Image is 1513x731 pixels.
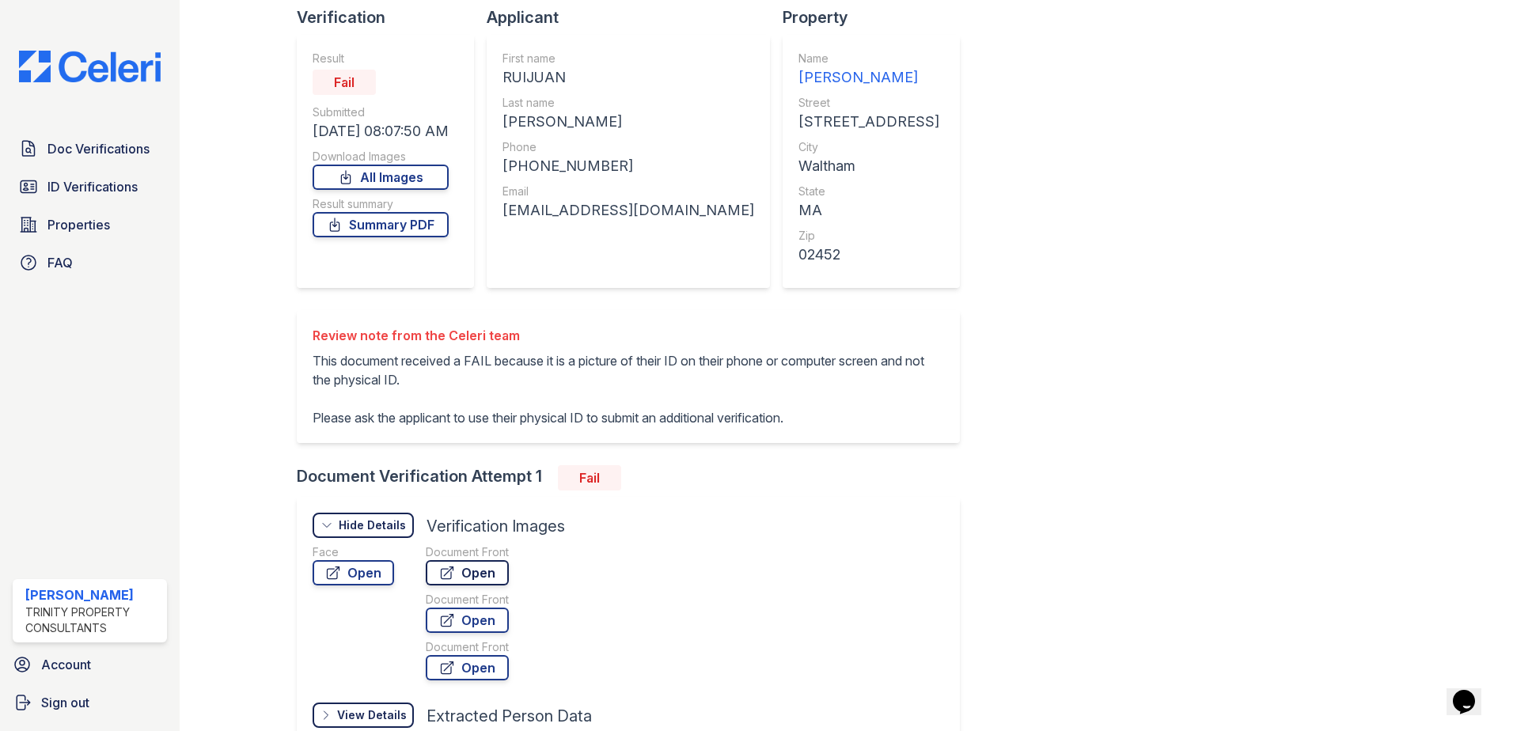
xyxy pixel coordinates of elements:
a: Open [426,655,509,680]
p: This document received a FAIL because it is a picture of their ID on their phone or computer scre... [313,351,944,427]
span: ID Verifications [47,177,138,196]
a: Open [313,560,394,585]
div: [PHONE_NUMBER] [502,155,754,177]
a: Name [PERSON_NAME] [798,51,939,89]
div: Email [502,184,754,199]
div: RUIJUAN [502,66,754,89]
div: Verification Images [427,515,565,537]
a: Account [6,649,173,680]
a: Doc Verifications [13,133,167,165]
div: [PERSON_NAME] [798,66,939,89]
span: Doc Verifications [47,139,150,158]
div: [EMAIL_ADDRESS][DOMAIN_NAME] [502,199,754,222]
div: Waltham [798,155,939,177]
a: Open [426,560,509,585]
div: Submitted [313,104,449,120]
div: Street [798,95,939,111]
div: View Details [337,707,407,723]
div: Verification [297,6,487,28]
div: Result [313,51,449,66]
img: CE_Logo_Blue-a8612792a0a2168367f1c8372b55b34899dd931a85d93a1a3d3e32e68fde9ad4.png [6,51,173,82]
div: Phone [502,139,754,155]
div: Document Front [426,639,509,655]
div: First name [502,51,754,66]
div: Zip [798,228,939,244]
div: 02452 [798,244,939,266]
div: Name [798,51,939,66]
div: Property [783,6,973,28]
div: Download Images [313,149,449,165]
a: Summary PDF [313,212,449,237]
a: Sign out [6,687,173,718]
div: [DATE] 08:07:50 AM [313,120,449,142]
a: Open [426,608,509,633]
div: Trinity Property Consultants [25,604,161,636]
span: Account [41,655,91,674]
div: Fail [313,70,376,95]
a: All Images [313,165,449,190]
div: [PERSON_NAME] [25,585,161,604]
span: Sign out [41,693,89,712]
div: City [798,139,939,155]
div: Face [313,544,394,560]
span: Properties [47,215,110,234]
div: Review note from the Celeri team [313,326,944,345]
a: FAQ [13,247,167,278]
div: MA [798,199,939,222]
div: Applicant [487,6,783,28]
a: Properties [13,209,167,241]
div: [STREET_ADDRESS] [798,111,939,133]
div: Document Front [426,544,509,560]
div: Hide Details [339,517,406,533]
div: [PERSON_NAME] [502,111,754,133]
div: Extracted Person Data [427,705,592,727]
span: FAQ [47,253,73,272]
div: Document Front [426,592,509,608]
div: Fail [558,465,621,490]
a: ID Verifications [13,171,167,203]
iframe: chat widget [1447,668,1497,715]
div: Result summary [313,196,449,212]
div: Document Verification Attempt 1 [297,465,973,490]
div: State [798,184,939,199]
div: Last name [502,95,754,111]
